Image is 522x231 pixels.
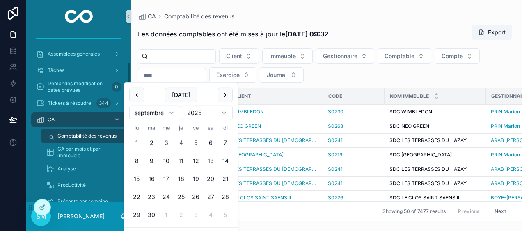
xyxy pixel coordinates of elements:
[234,93,251,100] span: Client
[233,109,264,115] a: WIMBLEDON
[129,154,144,168] button: lundi 8 septembre 2025
[174,154,188,168] button: Today, jeudi 11 septembre 2025
[385,52,414,60] span: Comptable
[41,161,126,176] a: Analyse
[144,124,159,132] th: mardi
[491,152,520,158] a: PRIN Marion
[31,79,126,94] a: Demandes modification dates prévues0
[328,166,343,172] a: S0241
[218,190,233,204] button: dimanche 28 septembre 2025
[382,208,446,215] span: Showing 50 of 7477 results
[165,88,197,102] button: [DATE]
[31,96,126,111] a: Tickets à résoudre344
[323,52,357,60] span: Gestionnaire
[233,152,284,158] a: [GEOGRAPHIC_DATA]
[48,116,55,123] span: CA
[57,165,76,172] span: Analyse
[435,48,480,64] button: Select Button
[31,47,126,61] a: Assemblées générales
[174,172,188,186] button: jeudi 18 septembre 2025
[203,190,218,204] button: samedi 27 septembre 2025
[389,109,432,115] span: SDC WIMBLEDON
[491,109,520,115] a: PRIN Marion
[316,48,374,64] button: Select Button
[112,82,121,92] div: 0
[262,48,313,64] button: Select Button
[164,12,235,20] a: Comptabilité des revenus
[65,10,93,23] img: App logo
[41,129,126,143] a: Comptabilité des revenus
[48,51,100,57] span: Assemblées générales
[129,172,144,186] button: lundi 15 septembre 2025
[491,123,520,129] span: PRIN Marion
[226,52,242,60] span: Client
[188,154,203,168] button: vendredi 12 septembre 2025
[57,182,86,188] span: Productivité
[129,190,144,204] button: lundi 22 septembre 2025
[188,136,203,150] button: vendredi 5 septembre 2025
[159,190,174,204] button: mercredi 24 septembre 2025
[188,124,203,132] th: vendredi
[188,208,203,222] button: vendredi 3 octobre 2025
[138,12,156,20] a: CA
[203,208,218,222] button: samedi 4 octobre 2025
[159,172,174,186] button: mercredi 17 septembre 2025
[159,208,174,222] button: mercredi 1 octobre 2025
[218,208,233,222] button: dimanche 5 octobre 2025
[233,123,261,129] a: NEO GREEN
[174,208,188,222] button: jeudi 2 octobre 2025
[328,180,343,187] a: S0241
[144,208,159,222] button: mardi 30 septembre 2025
[129,124,144,132] th: lundi
[442,52,463,60] span: Compte
[233,137,318,144] a: LES TERRASSES DU [DEMOGRAPHIC_DATA]
[138,29,328,39] span: Les données comptables ont été mises à jour le
[378,48,431,64] button: Select Button
[159,154,174,168] button: mercredi 10 septembre 2025
[390,93,429,100] span: Nom immeuble
[233,180,318,187] a: LES TERRASSES DU [DEMOGRAPHIC_DATA]
[188,172,203,186] button: vendredi 19 septembre 2025
[389,137,467,144] span: SDC LES TERRASSES DU HAZAY
[218,124,233,132] th: dimanche
[328,137,343,144] a: S0241
[174,136,188,150] button: jeudi 4 septembre 2025
[48,67,64,74] span: Tâches
[144,172,159,186] button: mardi 16 septembre 2025
[389,180,467,187] span: SDC LES TERRASSES DU HAZAY
[174,190,188,204] button: jeudi 25 septembre 2025
[328,195,343,201] a: S0226
[129,208,144,222] button: lundi 29 septembre 2025
[57,198,108,205] span: Présents par semaine
[188,190,203,204] button: vendredi 26 septembre 2025
[148,12,156,20] span: CA
[233,166,318,172] a: LES TERRASSES DU [DEMOGRAPHIC_DATA]
[57,212,105,220] p: [PERSON_NAME]
[36,211,46,221] span: SM
[209,67,256,83] button: Select Button
[328,152,342,158] a: S0219
[41,194,126,209] a: Présents par semaine
[328,109,343,115] a: S0230
[328,123,343,129] a: S0268
[389,152,452,158] span: SDC [GEOGRAPHIC_DATA]
[269,52,296,60] span: Immeuble
[218,172,233,186] button: dimanche 21 septembre 2025
[129,124,233,222] table: septembre 2025
[203,154,218,168] button: samedi 13 septembre 2025
[144,136,159,150] button: mardi 2 septembre 2025
[41,145,126,160] a: CA par mois et par immeuble
[57,133,117,139] span: Comptabilité des revenus
[96,98,111,108] div: 344
[267,71,287,79] span: Journal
